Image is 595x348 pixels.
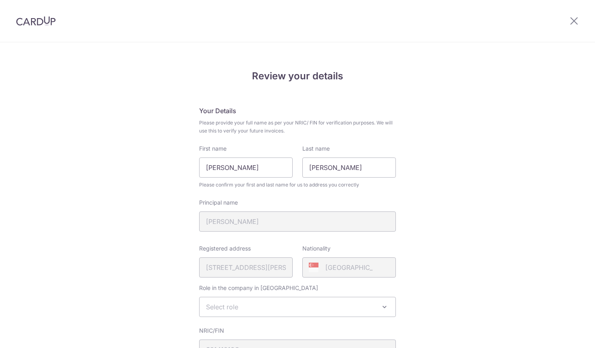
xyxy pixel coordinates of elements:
h5: Your Details [199,106,396,116]
label: NRIC/FIN [199,327,224,335]
label: Nationality [302,244,331,253]
input: Last name [302,157,396,178]
label: Registered address [199,244,251,253]
img: CardUp [16,16,56,26]
input: First Name [199,157,293,178]
label: Last name [302,145,330,153]
span: Select role [206,303,238,311]
span: Please provide your full name as per your NRIC/ FIN for verification purposes. We will use this t... [199,119,396,135]
label: Role in the company in [GEOGRAPHIC_DATA] [199,284,318,292]
label: Principal name [199,199,238,207]
label: First name [199,145,227,153]
span: Please confirm your first and last name for us to address you correctly [199,181,396,189]
h4: Review your details [199,69,396,83]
